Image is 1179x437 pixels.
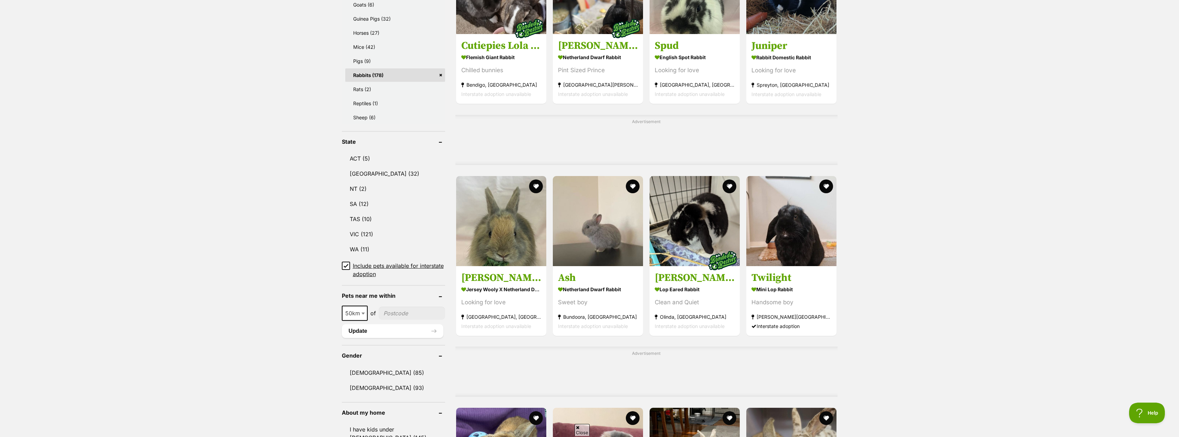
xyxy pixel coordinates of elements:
div: Interstate adoption [751,321,831,330]
button: favourite [529,179,543,193]
span: Interstate adoption unavailable [461,323,531,329]
span: Interstate adoption unavailable [461,91,531,97]
button: favourite [723,411,736,425]
a: Guinea Pigs (32) [345,12,445,25]
div: Sweet boy [558,297,638,307]
a: [DEMOGRAPHIC_DATA] (85) [342,365,445,380]
a: Rabbits (178) [345,68,445,82]
div: Looking for love [655,66,735,75]
button: favourite [820,411,833,425]
h3: Spud [655,39,735,52]
h3: Twilight [751,271,831,284]
div: Looking for love [751,66,831,75]
header: About my home [342,409,445,416]
a: [PERSON_NAME] Jersey Wooly x Netherland Dwarf Rabbit Looking for love [GEOGRAPHIC_DATA], [GEOGRAP... [456,266,546,336]
a: [GEOGRAPHIC_DATA] (32) [342,166,445,181]
span: Interstate adoption unavailable [655,91,725,97]
a: Sheep (6) [345,111,445,124]
span: Interstate adoption unavailable [558,323,628,329]
span: Include pets available for interstate adoption [353,262,445,278]
iframe: Help Scout Beacon - Open [1129,403,1165,423]
a: Pigs (9) [345,54,445,68]
span: of [370,309,376,317]
a: NT (2) [342,182,445,196]
a: TAS (10) [342,212,445,226]
header: State [342,139,445,145]
a: ACT (5) [342,151,445,166]
div: Looking for love [461,297,541,307]
a: Reptiles (1) [345,97,445,110]
h3: [PERSON_NAME] & [PERSON_NAME] [655,271,735,284]
img: Harry & Clara - Lop Eared Rabbit [650,176,740,266]
span: Close [575,424,590,436]
strong: Lop Eared Rabbit [655,284,735,294]
button: favourite [626,179,640,193]
img: bonded besties [609,11,643,46]
strong: Bendigo, [GEOGRAPHIC_DATA] [461,80,541,89]
div: Handsome boy [751,297,831,307]
img: bonded besties [705,243,740,277]
input: postcode [379,307,445,320]
img: Twilight - Mini Lop Rabbit [746,176,836,266]
strong: [PERSON_NAME][GEOGRAPHIC_DATA] [751,312,831,321]
h3: Ash [558,271,638,284]
h3: Juniper [751,39,831,52]
div: Chilled bunnies [461,66,541,75]
a: Horses (27) [345,26,445,40]
button: favourite [820,179,833,193]
h3: [PERSON_NAME] / [PERSON_NAME] [558,39,638,52]
header: Pets near me within [342,293,445,299]
button: favourite [529,411,543,425]
a: Mice (42) [345,40,445,54]
a: WA (11) [342,242,445,256]
a: Include pets available for interstate adoption [342,262,445,278]
a: VIC (121) [342,227,445,241]
span: 50km [343,308,367,318]
strong: Flemish Giant Rabbit [461,52,541,62]
div: Advertisement [455,347,838,397]
h3: [PERSON_NAME] [461,271,541,284]
h3: Cutiepies Lola & Thumper [461,39,541,52]
span: 50km [342,306,368,321]
img: Ash - Netherland Dwarf Rabbit [553,176,643,266]
strong: Rabbit Domestic Rabbit [751,52,831,62]
a: Spud English Spot Rabbit Looking for love [GEOGRAPHIC_DATA], [GEOGRAPHIC_DATA] Interstate adoptio... [650,34,740,104]
img: bonded besties [512,11,546,46]
a: [PERSON_NAME] / [PERSON_NAME] Netherland Dwarf Rabbit Pint Sized Prince [GEOGRAPHIC_DATA][PERSON_... [553,34,643,104]
span: Interstate adoption unavailable [655,323,725,329]
strong: Mini Lop Rabbit [751,284,831,294]
a: Juniper Rabbit Domestic Rabbit Looking for love Spreyton, [GEOGRAPHIC_DATA] Interstate adoption u... [746,34,836,104]
button: favourite [626,411,640,425]
header: Gender [342,352,445,359]
strong: English Spot Rabbit [655,52,735,62]
button: Update [342,324,443,338]
span: Interstate adoption unavailable [558,91,628,97]
strong: Netherland Dwarf Rabbit [558,52,638,62]
div: Clean and Quiet [655,297,735,307]
div: Advertisement [455,115,838,165]
a: [DEMOGRAPHIC_DATA] (93) [342,381,445,395]
strong: [GEOGRAPHIC_DATA], [GEOGRAPHIC_DATA] [655,80,735,89]
strong: Spreyton, [GEOGRAPHIC_DATA] [751,80,831,89]
a: Twilight Mini Lop Rabbit Handsome boy [PERSON_NAME][GEOGRAPHIC_DATA] Interstate adoption [746,266,836,336]
strong: Olinda, [GEOGRAPHIC_DATA] [655,312,735,321]
strong: [GEOGRAPHIC_DATA][PERSON_NAME][GEOGRAPHIC_DATA] [558,80,638,89]
a: Rats (2) [345,83,445,96]
a: [PERSON_NAME] & [PERSON_NAME] Lop Eared Rabbit Clean and Quiet Olinda, [GEOGRAPHIC_DATA] Intersta... [650,266,740,336]
button: favourite [723,179,736,193]
strong: [GEOGRAPHIC_DATA], [GEOGRAPHIC_DATA] [461,312,541,321]
div: Pint Sized Prince [558,66,638,75]
a: Cutiepies Lola & Thumper Flemish Giant Rabbit Chilled bunnies Bendigo, [GEOGRAPHIC_DATA] Intersta... [456,34,546,104]
strong: Bundoora, [GEOGRAPHIC_DATA] [558,312,638,321]
img: Sammy - Jersey Wooly x Netherland Dwarf Rabbit [456,176,546,266]
span: Interstate adoption unavailable [751,91,821,97]
strong: Jersey Wooly x Netherland Dwarf Rabbit [461,284,541,294]
a: Ash Netherland Dwarf Rabbit Sweet boy Bundoora, [GEOGRAPHIC_DATA] Interstate adoption unavailable [553,266,643,336]
a: SA (12) [342,197,445,211]
strong: Netherland Dwarf Rabbit [558,284,638,294]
